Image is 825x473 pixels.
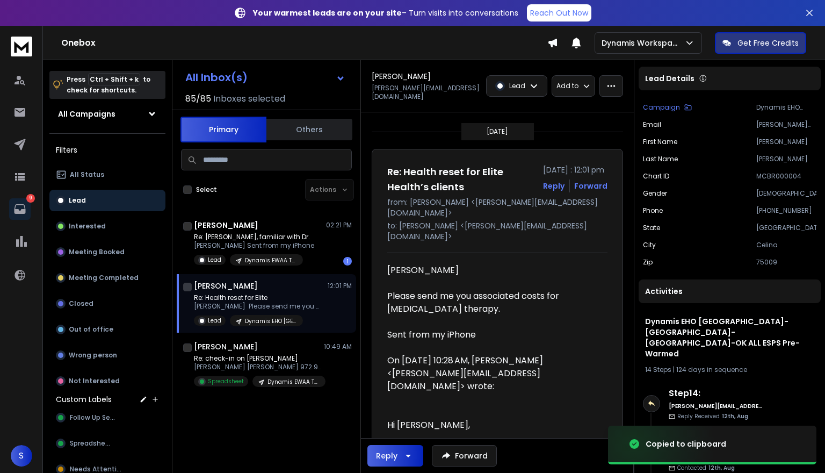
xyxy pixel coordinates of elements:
[26,194,35,203] p: 9
[487,127,508,136] p: [DATE]
[194,354,323,363] p: Re: check-in on [PERSON_NAME]
[266,118,352,141] button: Others
[756,103,816,112] p: Dynamis EHO [GEOGRAPHIC_DATA]-[GEOGRAPHIC_DATA]-[GEOGRAPHIC_DATA]-OK ALL ESPS Pre-Warmed
[9,198,31,220] a: 9
[645,316,814,359] h1: Dynamis EHO [GEOGRAPHIC_DATA]-[GEOGRAPHIC_DATA]-[GEOGRAPHIC_DATA]-OK ALL ESPS Pre-Warmed
[213,92,285,105] h3: Inboxes selected
[387,290,599,316] div: Please send me you associated costs for [MEDICAL_DATA] therapy.
[194,302,323,311] p: [PERSON_NAME] Please send me you associated
[643,103,680,112] p: Campaign
[715,32,806,54] button: Get Free Credits
[643,241,656,249] p: City
[70,439,113,448] span: Spreadsheet
[49,216,165,237] button: Interested
[49,190,165,211] button: Lead
[49,433,165,454] button: Spreadsheet
[543,164,607,175] p: [DATE] : 12:01 pm
[676,365,747,374] span: 124 days in sequence
[372,84,480,101] p: [PERSON_NAME][EMAIL_ADDRESS][DOMAIN_NAME]
[267,378,319,386] p: Dynamis EWAA TX OUTLOOK + OTHERs ESPS
[194,281,258,291] h1: [PERSON_NAME]
[69,325,113,334] p: Out of office
[253,8,518,18] p: – Turn visits into conversations
[645,73,694,84] p: Lead Details
[49,164,165,185] button: All Status
[69,196,86,205] p: Lead
[69,351,117,360] p: Wrong person
[49,370,165,392] button: Not Interested
[245,317,296,325] p: Dynamis EHO [GEOGRAPHIC_DATA]-[GEOGRAPHIC_DATA]-[GEOGRAPHIC_DATA]-OK ALL ESPS Pre-Warmed
[253,8,402,18] strong: Your warmest leads are on your site
[49,345,165,366] button: Wrong person
[376,450,397,461] div: Reply
[645,365,671,374] span: 14 Steps
[49,103,165,125] button: All Campaigns
[643,155,678,163] p: Last Name
[543,181,565,191] button: Reply
[643,138,677,146] p: First Name
[756,189,816,198] p: [DEMOGRAPHIC_DATA]
[387,419,599,432] div: Hi [PERSON_NAME],
[208,317,221,325] p: Lead
[196,185,217,194] label: Select
[343,257,352,266] div: 1
[194,233,314,241] p: Re: [PERSON_NAME], familiar with Dr.
[756,138,816,146] p: [PERSON_NAME]
[69,248,125,256] p: Meeting Booked
[530,8,588,18] p: Reach Out Now
[180,117,266,142] button: Primary
[602,38,684,48] p: Dynamis Workspace
[11,37,32,56] img: logo
[509,82,525,90] p: Lead
[69,222,106,231] p: Interested
[367,445,423,467] button: Reply
[328,282,352,290] p: 12:01 PM
[58,109,115,119] h1: All Campaigns
[177,67,354,88] button: All Inbox(s)
[245,256,296,264] p: Dynamis EWAA TX OUTLOOK + OTHERs ESPS
[387,354,599,406] blockquote: On [DATE] 10:28 AM, [PERSON_NAME] <[PERSON_NAME][EMAIL_ADDRESS][DOMAIN_NAME]> wrote:
[11,445,32,467] button: S
[756,241,816,249] p: Celina
[645,365,814,374] div: |
[70,170,104,179] p: All Status
[61,37,547,49] h1: Onebox
[185,92,211,105] span: 85 / 85
[643,172,669,181] p: Chart ID
[49,407,165,428] button: Follow Up Sent
[722,412,748,420] span: 12th, Aug
[69,377,120,385] p: Not Interested
[324,342,352,351] p: 10:49 AM
[737,38,799,48] p: Get Free Credits
[643,189,667,198] p: Gender
[185,72,248,83] h1: All Inbox(s)
[574,181,607,191] div: Forward
[639,279,821,303] div: Activities
[49,241,165,263] button: Meeting Booked
[67,74,150,96] p: Press to check for shortcuts.
[387,328,599,341] div: Sent from my iPhone
[756,172,816,181] p: MCBR000004
[194,241,314,250] p: [PERSON_NAME] Sent from my iPhone
[70,413,117,422] span: Follow Up Sent
[643,120,661,129] p: Email
[756,258,816,267] p: 75009
[643,224,660,232] p: State
[646,439,726,449] div: Copied to clipboard
[69,299,93,308] p: Closed
[669,402,763,410] h6: [PERSON_NAME][EMAIL_ADDRESS][DOMAIN_NAME]
[669,387,763,400] h6: Step 14 :
[756,224,816,232] p: [GEOGRAPHIC_DATA]
[208,256,221,264] p: Lead
[756,155,816,163] p: [PERSON_NAME]
[326,221,352,230] p: 02:21 PM
[49,267,165,289] button: Meeting Completed
[677,412,748,420] p: Reply Received
[56,394,112,405] h3: Custom Labels
[88,73,140,85] span: Ctrl + Shift + k
[527,4,591,21] a: Reach Out Now
[643,258,653,267] p: Zip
